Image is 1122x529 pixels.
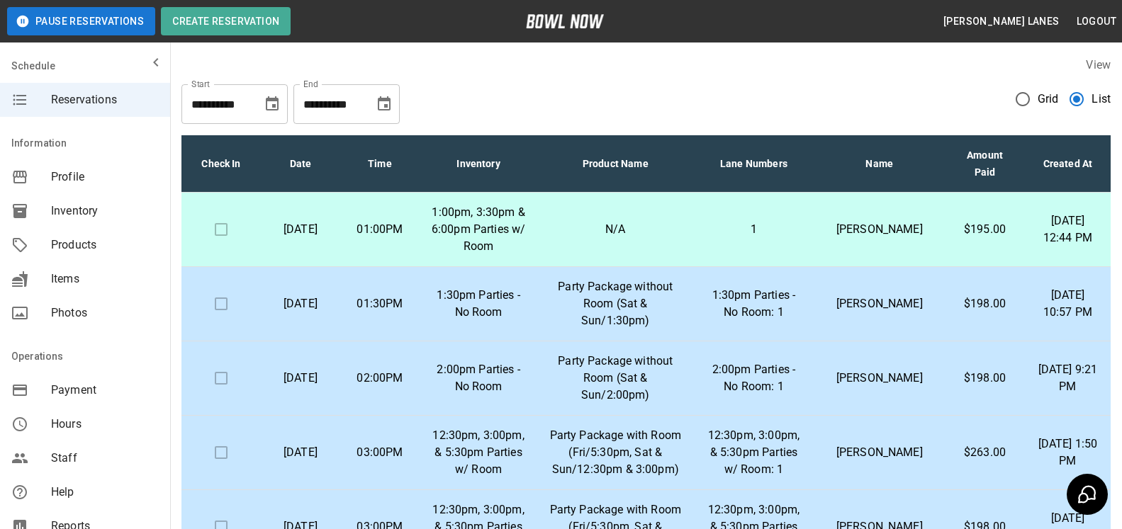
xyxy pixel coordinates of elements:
img: logo [526,14,604,28]
span: Grid [1038,91,1059,108]
span: Staff [51,450,159,467]
p: 1:30pm Parties - No Room [431,287,526,321]
span: Items [51,271,159,288]
p: $198.00 [956,370,1014,387]
p: [PERSON_NAME] [825,444,933,461]
p: [PERSON_NAME] [825,370,933,387]
button: Choose date, selected date is Sep 19, 2025 [258,90,286,118]
th: Amount Paid [945,135,1025,193]
p: 2:00pm Parties - No Room [431,361,526,395]
p: $195.00 [956,221,1014,238]
span: Help [51,484,159,501]
span: Hours [51,416,159,433]
p: [PERSON_NAME] [825,221,933,238]
p: 1:30pm Parties - No Room: 1 [705,287,802,321]
p: 1 [705,221,802,238]
p: 01:00PM [352,221,408,238]
th: Created At [1025,135,1111,193]
p: 12:30pm, 3:00pm, & 5:30pm Parties w/ Room [431,427,526,478]
th: Product Name [537,135,693,193]
p: Party Package without Room (Sat & Sun/2:00pm) [549,353,682,404]
span: Inventory [51,203,159,220]
span: Products [51,237,159,254]
p: 02:00PM [352,370,408,387]
p: 03:00PM [352,444,408,461]
p: Party Package with Room (Fri/5:30pm, Sat & Sun/12:30pm & 3:00pm) [549,427,682,478]
span: Reservations [51,91,159,108]
th: Inventory [420,135,537,193]
th: Date [261,135,340,193]
p: $263.00 [956,444,1014,461]
p: 1:00pm, 3:30pm & 6:00pm Parties w/ Room [431,204,526,255]
p: [DATE] [272,370,329,387]
th: Lane Numbers [693,135,814,193]
p: 2:00pm Parties - No Room: 1 [705,361,802,395]
button: Create Reservation [161,7,291,35]
span: List [1092,91,1111,108]
p: [PERSON_NAME] [825,295,933,312]
th: Check In [181,135,261,193]
p: [DATE] 10:57 PM [1036,287,1099,321]
p: 12:30pm, 3:00pm, & 5:30pm Parties w/ Room: 1 [705,427,802,478]
th: Name [814,135,945,193]
button: [PERSON_NAME] Lanes [938,8,1065,35]
p: $198.00 [956,295,1014,312]
button: Pause Reservations [7,7,155,35]
button: Choose date, selected date is Oct 19, 2025 [370,90,398,118]
p: [DATE] 1:50 PM [1036,436,1099,470]
p: 01:30PM [352,295,408,312]
p: Party Package without Room (Sat & Sun/1:30pm) [549,278,682,329]
p: N/A [549,221,682,238]
p: [DATE] [272,221,329,238]
p: [DATE] [272,295,329,312]
label: View [1086,58,1111,72]
th: Time [340,135,420,193]
p: [DATE] [272,444,329,461]
p: [DATE] 9:21 PM [1036,361,1099,395]
button: Logout [1071,8,1122,35]
span: Profile [51,169,159,186]
span: Payment [51,382,159,399]
span: Photos [51,305,159,322]
p: [DATE] 12:44 PM [1036,212,1099,246]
